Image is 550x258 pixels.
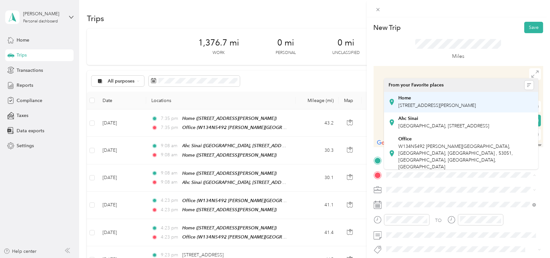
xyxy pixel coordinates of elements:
a: Open this area in Google Maps (opens a new window) [375,139,397,147]
button: Save [524,22,543,33]
p: New Trip [374,23,401,32]
span: From your Favorite places [389,82,444,88]
p: Miles [452,52,464,60]
img: Google [375,139,397,147]
strong: Office [398,136,412,142]
div: TO [435,217,442,224]
strong: Home [398,95,411,101]
span: W134N5492 [PERSON_NAME][GEOGRAPHIC_DATA], [GEOGRAPHIC_DATA], [GEOGRAPHIC_DATA] , 53051, [GEOGRAPH... [398,144,513,170]
strong: Ahc Sinai [398,116,418,122]
iframe: Everlance-gr Chat Button Frame [514,222,550,258]
span: [GEOGRAPHIC_DATA], [STREET_ADDRESS] [398,123,489,129]
span: [STREET_ADDRESS][PERSON_NAME] [398,103,476,108]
